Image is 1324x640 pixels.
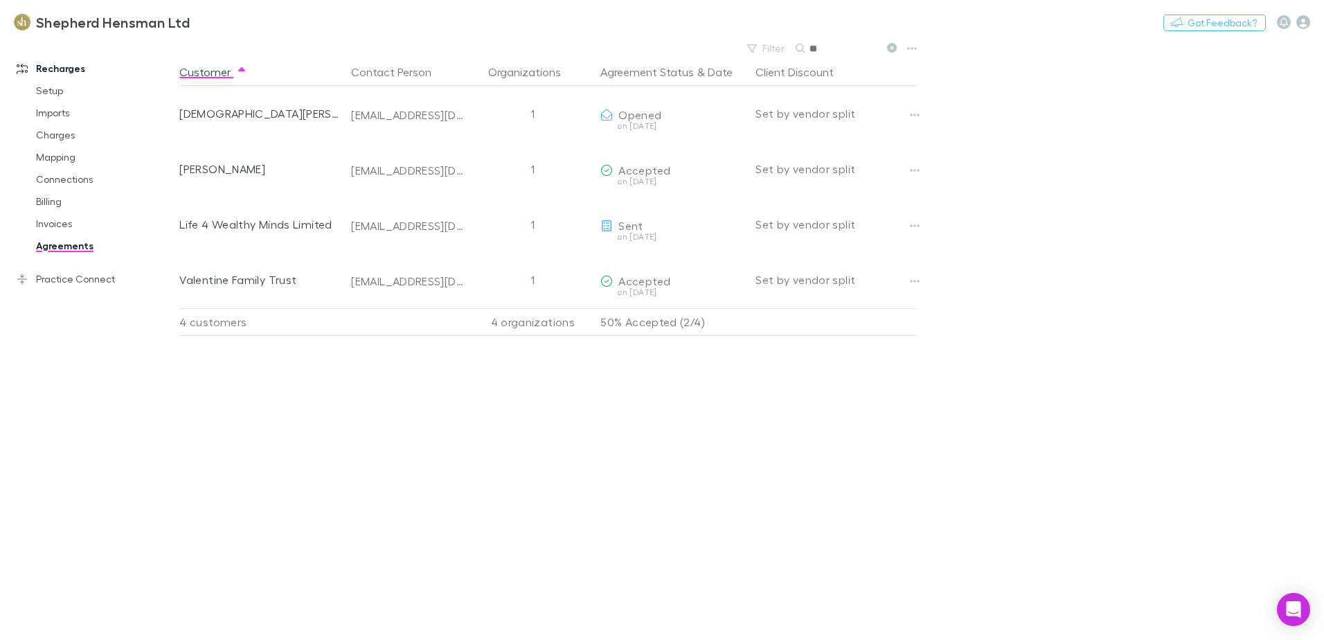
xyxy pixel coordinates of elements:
[14,14,30,30] img: Shepherd Hensman Ltd's Logo
[351,219,465,233] div: [EMAIL_ADDRESS][DOMAIN_NAME]
[22,190,187,213] a: Billing
[36,14,190,30] h3: Shepherd Hensman Ltd
[600,309,744,335] p: 50% Accepted (2/4)
[600,122,744,130] div: on [DATE]
[1163,15,1266,31] button: Got Feedback?
[470,308,595,336] div: 4 organizations
[600,288,744,296] div: on [DATE]
[22,235,187,257] a: Agreements
[470,141,595,197] div: 1
[22,80,187,102] a: Setup
[755,86,916,141] div: Set by vendor split
[470,252,595,308] div: 1
[3,268,187,290] a: Practice Connect
[755,58,850,86] button: Client Discount
[6,6,198,39] a: Shepherd Hensman Ltd
[600,58,744,86] div: &
[618,219,643,232] span: Sent
[3,57,187,80] a: Recharges
[179,252,340,308] div: Valentine Family Trust
[740,40,793,57] button: Filter
[22,146,187,168] a: Mapping
[22,168,187,190] a: Connections
[22,124,187,146] a: Charges
[470,86,595,141] div: 1
[22,102,187,124] a: Imports
[708,58,733,86] button: Date
[351,274,465,288] div: [EMAIL_ADDRESS][DOMAIN_NAME]
[470,197,595,252] div: 1
[755,197,916,252] div: Set by vendor split
[351,58,448,86] button: Contact Person
[179,308,346,336] div: 4 customers
[600,58,694,86] button: Agreement Status
[755,141,916,197] div: Set by vendor split
[618,163,670,177] span: Accepted
[488,58,578,86] button: Organizations
[179,86,340,141] div: [DEMOGRAPHIC_DATA][PERSON_NAME]
[22,213,187,235] a: Invoices
[179,141,340,197] div: [PERSON_NAME]
[179,58,247,86] button: Customer
[755,252,916,308] div: Set by vendor split
[351,163,465,177] div: [EMAIL_ADDRESS][DOMAIN_NAME]
[600,177,744,186] div: on [DATE]
[1277,593,1310,626] div: Open Intercom Messenger
[179,197,340,252] div: Life 4 Wealthy Minds Limited
[618,274,670,287] span: Accepted
[600,233,744,241] div: on [DATE]
[351,108,465,122] div: [EMAIL_ADDRESS][DOMAIN_NAME]
[618,108,661,121] span: Opened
